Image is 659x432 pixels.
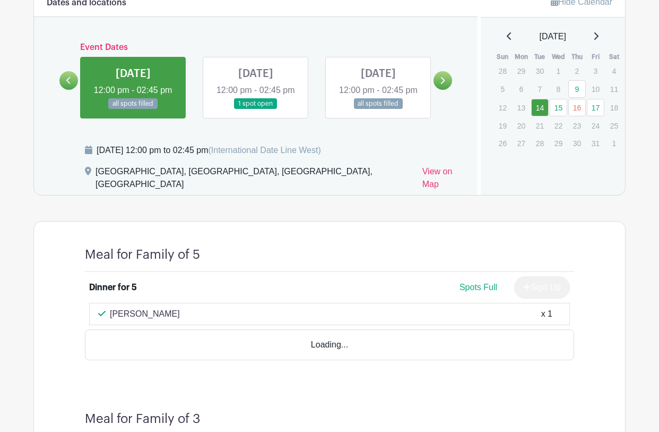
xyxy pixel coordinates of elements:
[605,117,623,134] p: 25
[568,80,586,98] a: 9
[568,63,586,79] p: 2
[568,135,586,151] p: 30
[568,117,586,134] p: 23
[208,146,320,155] span: (International Date Line West)
[550,99,567,116] a: 15
[96,165,414,195] div: [GEOGRAPHIC_DATA], [GEOGRAPHIC_DATA], [GEOGRAPHIC_DATA], [GEOGRAPHIC_DATA]
[494,135,511,151] p: 26
[550,117,567,134] p: 22
[513,135,530,151] p: 27
[550,81,567,97] p: 8
[531,135,549,151] p: 28
[531,63,549,79] p: 30
[512,52,531,62] th: Mon
[587,81,604,97] p: 10
[513,63,530,79] p: 29
[550,63,567,79] p: 1
[78,43,433,53] h6: Event Dates
[605,81,623,97] p: 11
[85,247,200,262] h4: Meal for Family of 5
[513,81,530,97] p: 6
[605,52,623,62] th: Sat
[549,52,568,62] th: Wed
[587,135,604,151] p: 31
[110,308,180,320] p: [PERSON_NAME]
[531,81,549,97] p: 7
[531,117,549,134] p: 21
[422,165,465,195] a: View on Map
[550,135,567,151] p: 29
[531,52,549,62] th: Tue
[605,135,623,151] p: 1
[97,144,321,157] div: [DATE] 12:00 pm to 02:45 pm
[587,99,604,116] a: 17
[493,52,512,62] th: Sun
[494,63,511,79] p: 28
[568,52,586,62] th: Thu
[513,117,530,134] p: 20
[85,411,200,427] h4: Meal for Family of 3
[586,52,605,62] th: Fri
[541,308,552,320] div: x 1
[605,99,623,116] p: 18
[494,117,511,134] p: 19
[587,63,604,79] p: 3
[459,283,497,292] span: Spots Full
[531,99,549,116] a: 14
[494,99,511,116] p: 12
[568,99,586,116] a: 16
[89,281,137,294] div: Dinner for 5
[605,63,623,79] p: 4
[540,30,566,43] span: [DATE]
[494,81,511,97] p: 5
[513,99,530,116] p: 13
[587,117,604,134] p: 24
[85,329,574,360] div: Loading...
